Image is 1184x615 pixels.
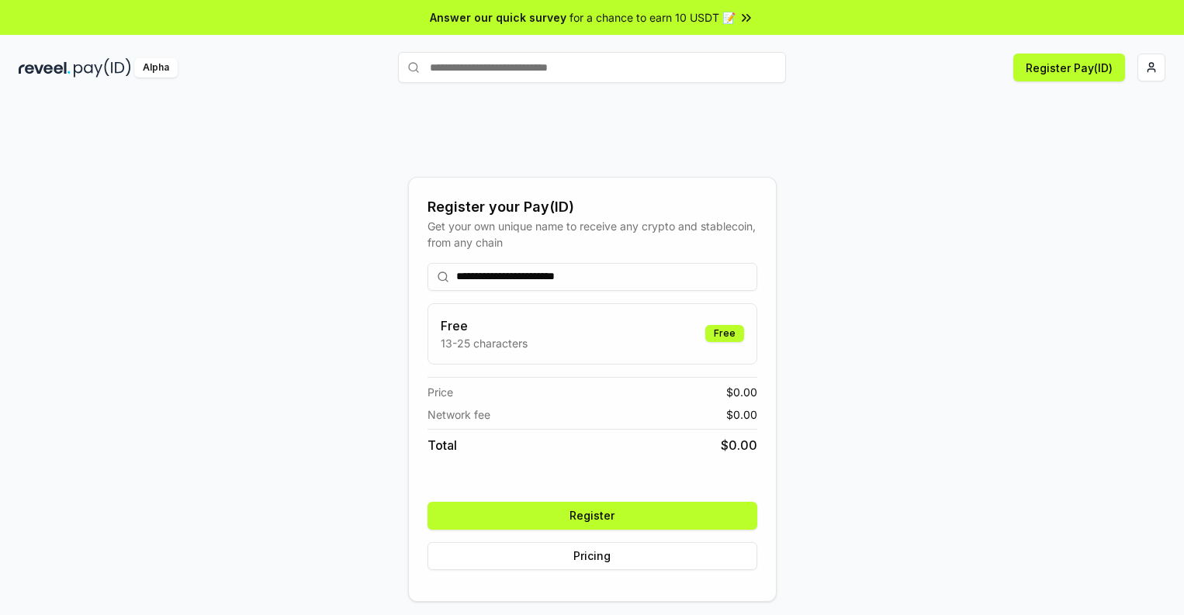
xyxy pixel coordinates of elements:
[428,502,757,530] button: Register
[569,9,736,26] span: for a chance to earn 10 USDT 📝
[428,384,453,400] span: Price
[726,406,757,423] span: $ 0.00
[134,58,178,78] div: Alpha
[428,542,757,570] button: Pricing
[428,196,757,218] div: Register your Pay(ID)
[428,218,757,250] div: Get your own unique name to receive any crypto and stablecoin, from any chain
[74,58,131,78] img: pay_id
[721,436,757,454] span: $ 0.00
[428,406,490,423] span: Network fee
[726,384,757,400] span: $ 0.00
[430,9,566,26] span: Answer our quick survey
[19,58,71,78] img: reveel_dark
[705,325,744,342] div: Free
[428,436,457,454] span: Total
[441,335,528,351] p: 13-25 characters
[1013,54,1125,81] button: Register Pay(ID)
[441,316,528,335] h3: Free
